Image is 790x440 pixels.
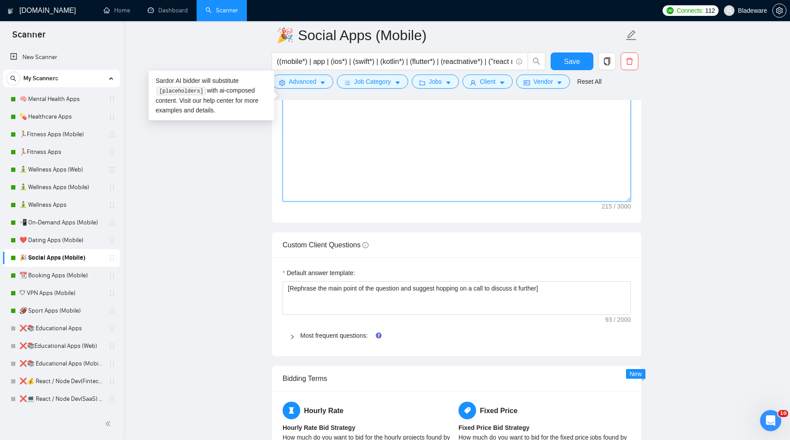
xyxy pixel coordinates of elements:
h5: Hourly Rate [283,402,455,419]
img: logo [7,4,14,18]
a: 🏈 Sport Apps (Mobile) [19,302,103,320]
span: search [7,75,20,82]
button: copy [598,52,616,70]
span: hourglass [283,402,300,419]
button: folderJobscaret-down [412,75,459,89]
span: Custom Client Questions [283,241,369,249]
span: holder [108,325,116,332]
a: New Scanner [10,48,113,66]
button: userClientcaret-down [462,75,513,89]
span: holder [108,254,116,261]
span: holder [108,149,116,156]
span: Connects: [677,6,703,15]
a: 🎉 Social Apps (Mobile) [19,249,103,267]
a: ❌📚 Educational Apps [19,320,103,337]
span: edit [626,30,637,41]
a: ❌💰 React / Node Dev(Fintech) - (FT, Hourly) [19,373,103,390]
a: ❤️ Dating Apps (Mobile) [19,231,103,249]
div: Most frequent questions: [283,325,631,346]
a: ❌📚 Educational Apps (Mobile) [19,355,103,373]
code: [placeholders] [157,87,205,96]
span: caret-down [499,79,505,86]
span: holder [108,113,116,120]
a: 🧘‍♂️ Wellness Apps (Web) [19,161,103,179]
span: holder [108,219,116,226]
a: 🧘‍♂️ Wellness Apps [19,196,103,214]
input: Scanner name... [276,24,624,46]
span: holder [108,237,116,244]
span: caret-down [445,79,451,86]
span: Vendor [533,77,553,86]
span: idcard [524,79,530,86]
a: 💊 Healthcare Apps [19,108,103,126]
span: holder [108,96,116,103]
span: New [630,370,642,377]
button: barsJob Categorycaret-down [337,75,408,89]
button: setting [772,4,786,18]
span: Save [564,56,580,67]
span: Advanced [289,77,316,86]
span: 112 [705,6,715,15]
button: delete [621,52,638,70]
b: Hourly Rate Bid Strategy [283,424,355,431]
span: holder [108,290,116,297]
a: 🏃Fitness Apps (Mobile) [19,126,103,143]
span: right [290,334,295,339]
a: searchScanner [205,7,238,14]
li: New Scanner [3,48,120,66]
a: 🧠 Mental Health Apps [19,90,103,108]
textarea: Cover letter template: [283,3,631,201]
span: search [528,57,545,65]
span: Scanner [5,28,52,47]
span: caret-down [320,79,326,86]
div: Sardor AI bidder will substitute with ai-composed content. Visit our for more examples and details. [149,71,274,120]
a: ❌📚Educational Apps (Web) [19,337,103,355]
img: upwork-logo.png [667,7,674,14]
div: Tooltip anchor [375,332,383,339]
div: Bidding Terms [283,366,631,391]
span: info-circle [516,59,522,64]
a: 📆 Booking Apps (Mobile) [19,267,103,284]
button: search [6,71,20,86]
h5: Fixed Price [458,402,631,419]
a: dashboardDashboard [148,7,188,14]
label: Default answer template: [283,268,355,278]
a: Reset All [577,77,601,86]
span: info-circle [362,242,369,248]
span: Jobs [429,77,442,86]
span: holder [108,343,116,350]
a: help center [203,97,234,104]
iframe: Intercom live chat [760,410,781,431]
a: homeHome [104,7,130,14]
span: holder [108,360,116,367]
span: holder [108,272,116,279]
a: 🧘‍♂️ Wellness Apps (Mobile) [19,179,103,196]
button: search [528,52,545,70]
a: ❌💻 React / Node Dev(SaaS) - (FT, Hourly, 3+) [19,390,103,408]
span: holder [108,201,116,209]
a: Most frequent questions: [300,332,368,339]
button: idcardVendorcaret-down [516,75,570,89]
span: double-left [105,419,114,428]
span: holder [108,166,116,173]
span: holder [108,307,116,314]
span: Job Category [354,77,391,86]
span: user [470,79,476,86]
span: holder [108,378,116,385]
span: setting [279,79,285,86]
span: My Scanners [23,70,58,87]
a: 🛡 VPN Apps (Mobile) [19,284,103,302]
b: Fixed Price Bid Strategy [458,424,529,431]
span: holder [108,131,116,138]
span: holder [108,184,116,191]
a: setting [772,7,786,14]
span: folder [419,79,425,86]
textarea: Default answer template: [283,281,631,315]
span: caret-down [395,79,401,86]
span: tag [458,402,476,419]
span: copy [599,57,615,65]
span: Client [480,77,496,86]
button: settingAdvancedcaret-down [272,75,333,89]
span: user [726,7,732,14]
